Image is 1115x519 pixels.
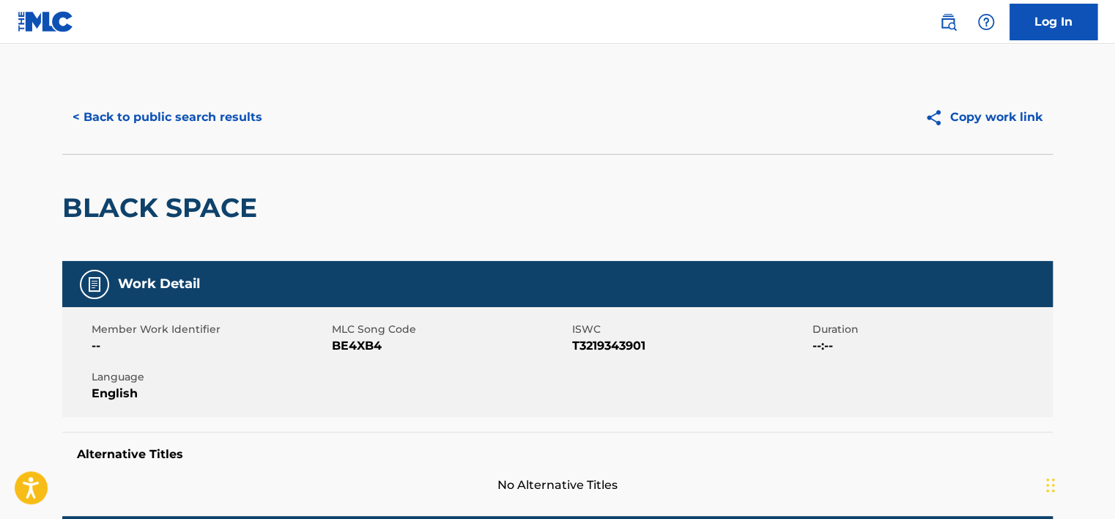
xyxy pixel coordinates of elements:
button: Copy work link [914,99,1053,136]
img: search [939,13,957,31]
span: -- [92,337,328,355]
div: Drag [1046,463,1055,507]
span: English [92,385,328,402]
span: ISWC [572,322,809,337]
span: T3219343901 [572,337,809,355]
div: Help [971,7,1001,37]
span: BE4XB4 [332,337,568,355]
img: Copy work link [925,108,950,127]
img: MLC Logo [18,11,74,32]
h5: Alternative Titles [77,447,1038,462]
h5: Work Detail [118,276,200,292]
img: help [977,13,995,31]
img: Work Detail [86,276,103,293]
span: No Alternative Titles [62,476,1053,494]
a: Public Search [933,7,963,37]
span: Language [92,369,328,385]
span: MLC Song Code [332,322,568,337]
h2: BLACK SPACE [62,191,264,224]
span: Duration [812,322,1049,337]
span: --:-- [812,337,1049,355]
a: Log In [1010,4,1097,40]
span: Member Work Identifier [92,322,328,337]
iframe: Chat Widget [1042,449,1115,519]
button: < Back to public search results [62,99,273,136]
